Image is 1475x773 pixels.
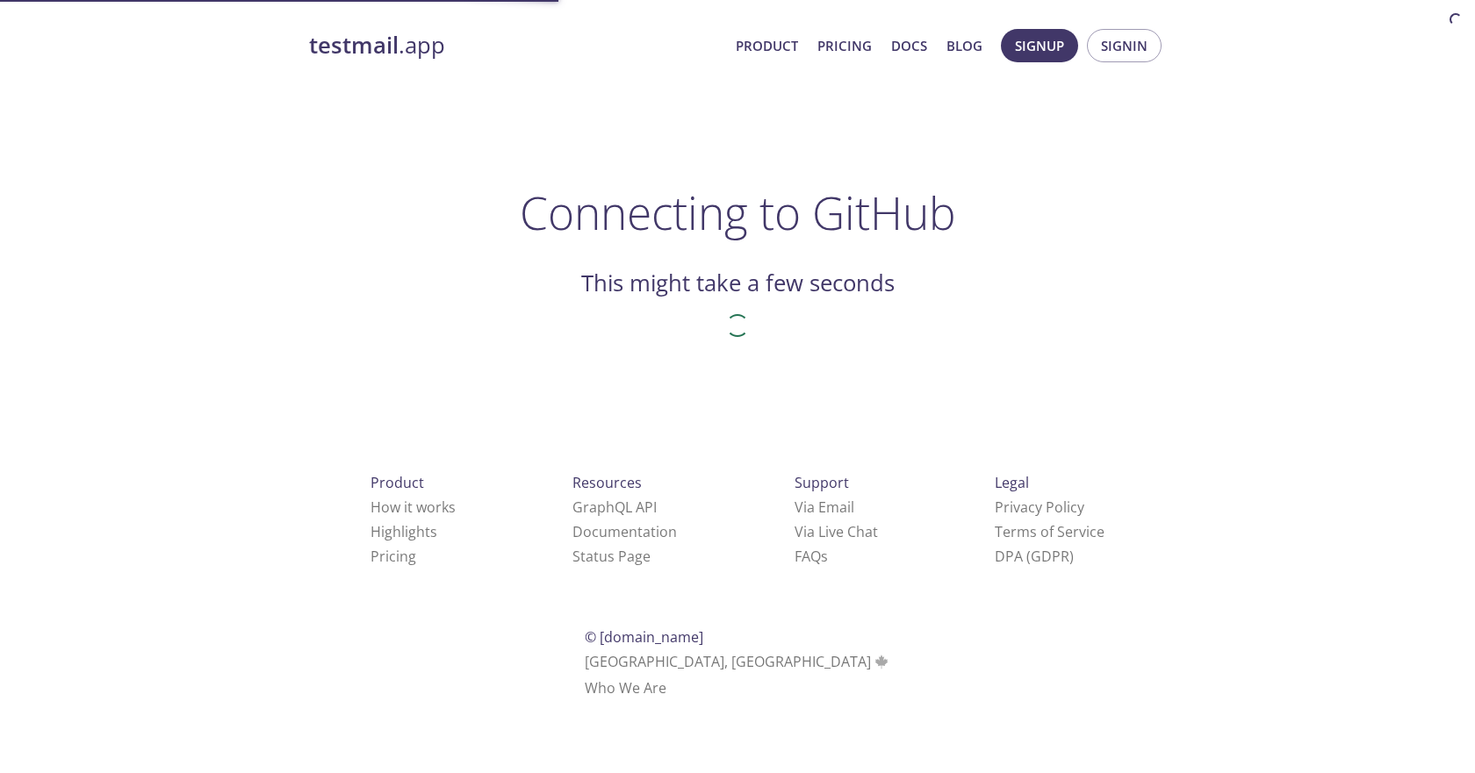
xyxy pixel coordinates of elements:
a: Documentation [572,522,677,541]
button: Signup [1001,29,1078,62]
a: testmail.app [309,31,722,61]
span: Product [371,473,424,492]
a: Who We Are [585,678,666,698]
span: Signup [1015,34,1064,57]
a: Pricing [817,34,872,57]
a: Docs [891,34,927,57]
span: © [DOMAIN_NAME] [585,627,703,647]
a: GraphQL API [572,497,657,517]
a: How it works [371,497,456,517]
a: Highlights [371,522,437,541]
span: [GEOGRAPHIC_DATA], [GEOGRAPHIC_DATA] [585,652,891,671]
a: Status Page [572,547,651,566]
h1: Connecting to GitHub [520,186,956,239]
h2: This might take a few seconds [581,268,895,298]
a: Via Live Chat [795,522,878,541]
a: Via Email [795,497,854,517]
span: Signin [1101,34,1148,57]
span: s [821,547,828,566]
a: Blog [946,34,982,57]
a: Product [736,34,798,57]
span: Resources [572,473,642,492]
a: Pricing [371,547,416,566]
span: Support [795,473,849,492]
button: Signin [1087,29,1162,62]
a: Terms of Service [995,522,1104,541]
strong: testmail [309,30,399,61]
a: DPA (GDPR) [995,547,1074,566]
span: Legal [995,473,1029,492]
a: FAQ [795,547,828,566]
a: Privacy Policy [995,497,1084,517]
